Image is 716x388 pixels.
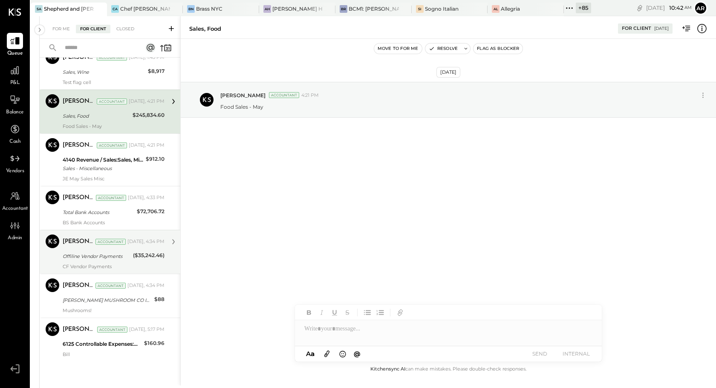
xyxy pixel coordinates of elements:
div: Closed [112,25,139,33]
div: [PERSON_NAME] [63,53,95,62]
div: $912.10 [146,155,165,163]
button: @ [351,348,363,359]
div: $72,706.72 [137,207,165,216]
div: SI [416,5,424,13]
div: 4140 Revenue / Sales:Sales, Miscellaneous [63,156,143,164]
span: Queue [7,50,23,58]
div: ($35,242.46) [133,251,165,260]
button: Underline [329,307,340,318]
div: Al [492,5,499,13]
div: Accountant [97,142,127,148]
p: Food Sales - May [220,103,263,110]
span: 4:21 PM [301,92,319,99]
div: + 85 [576,3,591,13]
button: Ordered List [375,307,386,318]
div: [PERSON_NAME] [63,281,94,290]
button: Flag as Blocker [473,43,523,54]
div: Sales, Wine [63,68,145,76]
button: Italic [316,307,327,318]
div: [PERSON_NAME] [63,194,94,202]
div: Food Sales - May [63,123,165,129]
div: [DATE], 4:21 PM [129,142,165,149]
div: Accountant [97,327,127,333]
div: AH [263,5,271,13]
div: [DATE], 5:17 PM [129,326,165,333]
button: Strikethrough [342,307,353,318]
button: Aa [303,349,317,359]
a: Queue [0,33,29,58]
a: Accountant [0,188,29,213]
button: SEND [523,348,557,359]
div: Accountant [97,98,127,104]
div: Sales, Food [189,25,221,33]
div: BR [340,5,347,13]
span: Accountant [2,205,28,213]
div: CA [111,5,119,13]
div: Sa [35,5,43,13]
div: For Client [76,25,110,33]
div: $88 [154,295,165,304]
a: Vendors [0,151,29,175]
a: P&L [0,62,29,87]
div: Sales - Miscellaneous [63,164,143,173]
a: Cash [0,121,29,146]
span: P&L [10,79,20,87]
span: [PERSON_NAME] [220,92,266,99]
button: Resolve [425,43,461,54]
div: copy link [635,3,644,12]
div: $8,917 [148,67,165,75]
div: [DATE], 4:34 PM [127,238,165,245]
div: CF Vendor Payments [63,263,165,269]
button: Add URL [395,307,406,318]
div: [PERSON_NAME] Hoboken [272,5,323,12]
div: For Client [622,25,651,32]
div: Allegria [501,5,520,12]
span: Vendors [6,168,24,175]
a: Admin [0,217,29,242]
div: [DATE], 1:43 PM [129,54,165,61]
div: Sogno Italian [425,5,459,12]
span: Admin [8,235,22,242]
div: [DATE], 4:33 PM [128,194,165,201]
div: [PERSON_NAME] [63,237,94,246]
div: Accountant [95,283,126,289]
span: a [311,350,315,358]
div: Accountant [269,92,299,98]
div: Total Bank Accounts [63,208,134,217]
div: Brass NYC [196,5,222,12]
button: Move to for me [374,43,422,54]
div: 6125 Controllable Expenses:Direct Operating Expenses:Restaurant Supplies [63,340,141,348]
span: @ [354,350,361,358]
div: Accountant [96,195,126,201]
div: [DATE] [436,67,460,78]
div: Accountant [95,239,126,245]
div: BS Bank Accounts [63,220,165,226]
div: $160.96 [144,339,165,347]
div: Test flag cell [63,79,165,85]
div: Chef [PERSON_NAME]'s Vineyard Restaurant and Bar [120,5,170,12]
div: [PERSON_NAME] MUSHROOM CO INC [63,296,152,304]
div: [DATE], 4:34 PM [127,282,165,289]
span: Balance [6,109,24,116]
div: BCM1: [PERSON_NAME] Kitchen Bar Market [349,5,399,12]
div: JE May Sales Misc [63,176,165,182]
div: [DATE] [654,26,669,32]
div: [PERSON_NAME] [63,97,95,106]
div: [DATE], 4:21 PM [129,98,165,105]
div: Accountant [97,55,127,61]
button: Bold [303,307,315,318]
button: Ar [694,1,707,15]
button: Unordered List [362,307,373,318]
div: Mushrooms! [63,307,165,313]
span: Cash [9,138,20,146]
a: Balance [0,92,29,116]
div: Shepherd and [PERSON_NAME] [44,5,94,12]
button: INTERNAL [559,348,593,359]
div: Offiline Vendor Payments [63,252,130,261]
div: [PERSON_NAME] [63,325,95,334]
div: [DATE] [646,4,692,12]
div: Sales, Food [63,112,130,120]
div: [PERSON_NAME] [63,141,95,150]
div: $245,834.60 [133,111,165,119]
div: For Me [48,25,74,33]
